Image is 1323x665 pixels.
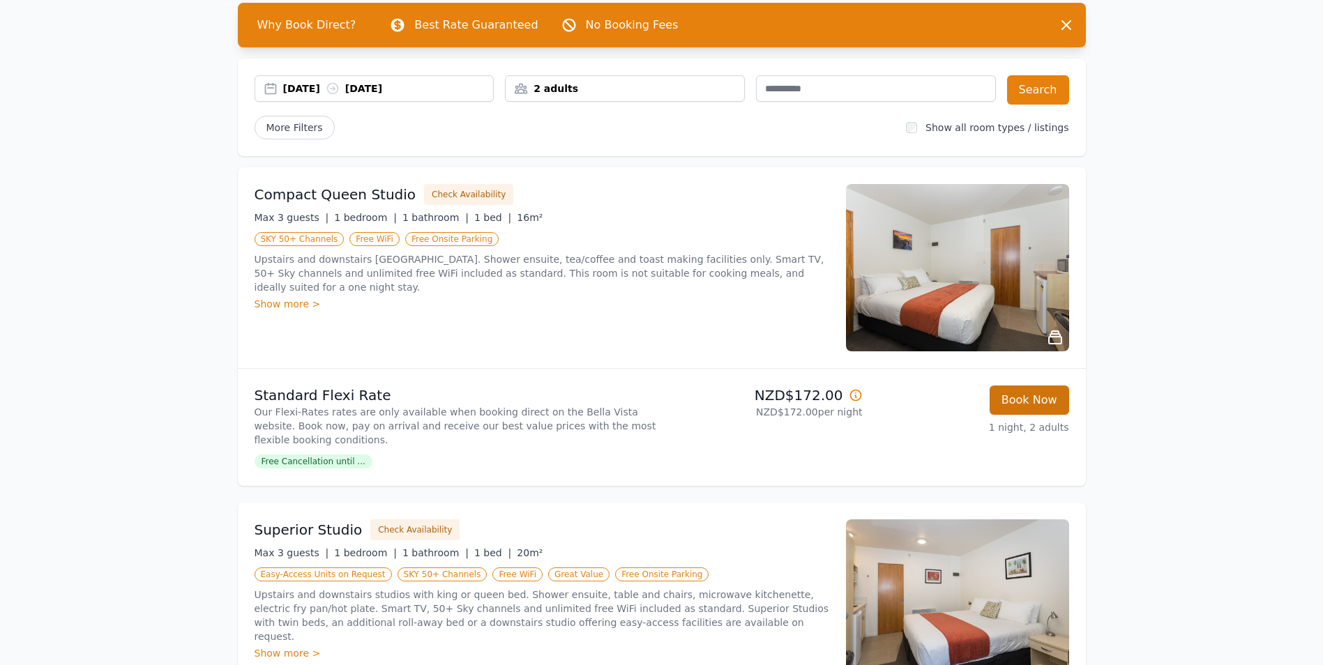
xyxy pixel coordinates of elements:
[402,212,469,223] span: 1 bathroom |
[615,567,709,581] span: Free Onsite Parking
[402,547,469,558] span: 1 bathroom |
[492,567,543,581] span: Free WiFi
[517,212,543,223] span: 16m²
[246,11,368,39] span: Why Book Direct?
[398,567,487,581] span: SKY 50+ Channels
[255,520,363,540] h3: Superior Studio
[424,184,513,205] button: Check Availability
[586,17,679,33] p: No Booking Fees
[255,567,392,581] span: Easy-Access Units on Request
[517,547,543,558] span: 20m²
[255,385,656,405] p: Standard Flexi Rate
[506,82,744,95] div: 2 adults
[667,385,863,405] p: NZD$172.00
[255,252,829,294] p: Upstairs and downstairs [GEOGRAPHIC_DATA]. Shower ensuite, tea/coffee and toast making facilities...
[370,519,460,540] button: Check Availability
[255,297,829,311] div: Show more >
[255,232,345,246] span: SKY 50+ Channels
[283,82,494,95] div: [DATE] [DATE]
[334,547,397,558] span: 1 bedroom |
[925,122,1068,133] label: Show all room types / listings
[874,420,1069,434] p: 1 night, 2 adults
[255,588,829,643] p: Upstairs and downstairs studios with king or queen bed. Shower ensuite, table and chairs, microwa...
[667,405,863,419] p: NZD$172.00 per night
[1007,75,1069,105] button: Search
[255,212,329,223] span: Max 3 guests |
[349,232,400,246] span: Free WiFi
[255,646,829,660] div: Show more >
[474,547,511,558] span: 1 bed |
[405,232,499,246] span: Free Onsite Parking
[334,212,397,223] span: 1 bedroom |
[255,405,656,447] p: Our Flexi-Rates rates are only available when booking direct on the Bella Vista website. Book now...
[255,547,329,558] span: Max 3 guests |
[414,17,538,33] p: Best Rate Guaranteed
[255,185,416,204] h3: Compact Queen Studio
[990,385,1069,415] button: Book Now
[548,567,610,581] span: Great Value
[474,212,511,223] span: 1 bed |
[255,454,372,468] span: Free Cancellation until ...
[255,116,335,139] span: More Filters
